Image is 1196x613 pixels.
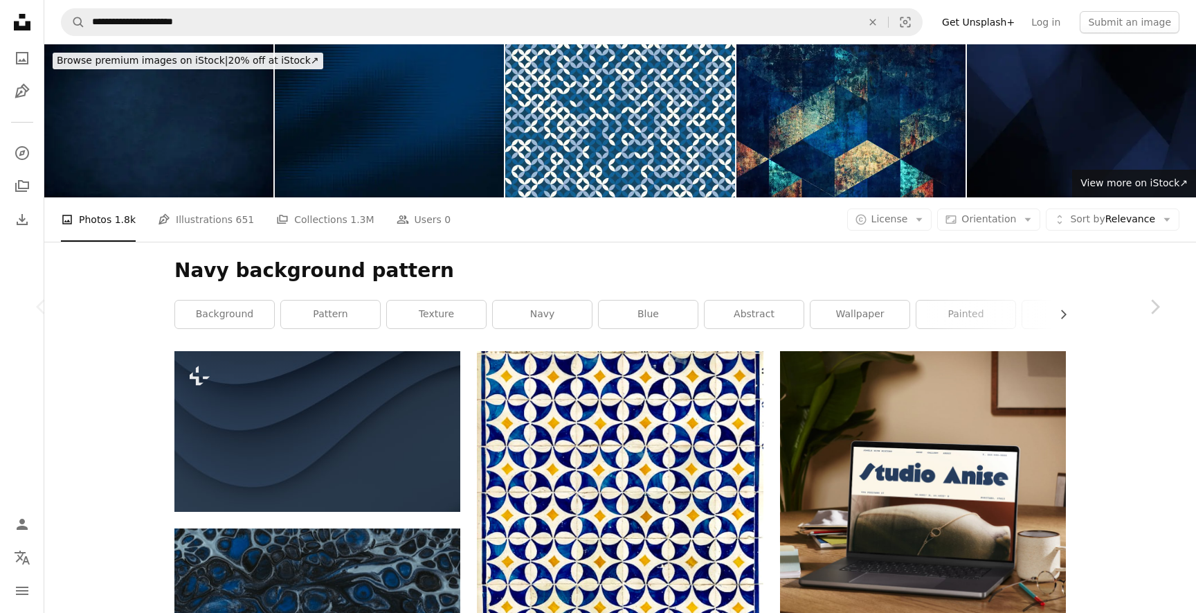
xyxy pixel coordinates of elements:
span: 651 [236,212,255,227]
a: Collections [8,172,36,200]
button: Sort byRelevance [1046,208,1179,231]
a: Collections 1.3M [276,197,374,242]
a: View more on iStock↗ [1072,170,1196,197]
h1: Navy background pattern [174,258,1066,283]
span: 20% off at iStock ↗ [57,55,319,66]
button: License [847,208,932,231]
a: abstract [705,301,804,328]
span: Sort by [1070,213,1105,224]
img: Navy Blue Black Wave Pixelated Pattern Abstract Sea Luxury Background Ombre Dark Blue Futuristic ... [275,44,504,197]
a: a blue and white tile with circles on it [477,535,763,548]
a: Users 0 [397,197,451,242]
a: background pattern [174,425,460,437]
a: Illustrations [8,78,36,105]
img: Japanese traditional pattern [505,44,734,197]
span: 1.3M [350,212,374,227]
a: Log in / Sign up [8,510,36,538]
a: painted [916,301,1015,328]
img: background pattern [174,351,460,512]
span: License [871,213,908,224]
button: Search Unsplash [62,9,85,35]
button: Visual search [889,9,922,35]
button: Clear [858,9,888,35]
button: Orientation [937,208,1040,231]
button: Language [8,544,36,571]
a: navy [493,301,592,328]
img: Retro Style Abstract Art Background: Diamond Shaped Patterns and Grunge Image Techniques in Navy ... [736,44,966,197]
a: Photos [8,44,36,72]
img: Beautiful Abstract Grunge Decorative Navy Blue Dark Wall texture Background. Banner With Space Fo... [44,44,273,197]
button: scroll list to the right [1051,301,1066,328]
span: 0 [444,212,451,227]
a: wallpaper [810,301,909,328]
button: Menu [8,577,36,605]
a: texture [387,301,486,328]
span: Relevance [1070,213,1155,226]
span: View more on iStock ↗ [1080,177,1188,188]
form: Find visuals sitewide [61,8,923,36]
button: Submit an image [1080,11,1179,33]
a: blue [599,301,698,328]
a: Browse premium images on iStock|20% off at iStock↗ [44,44,332,78]
a: Explore [8,139,36,167]
a: paint [1022,301,1121,328]
span: Browse premium images on iStock | [57,55,228,66]
span: Orientation [961,213,1016,224]
a: Next [1113,240,1196,373]
a: background [175,301,274,328]
a: Illustrations 651 [158,197,254,242]
a: pattern [281,301,380,328]
a: Get Unsplash+ [934,11,1023,33]
img: Black dark deep navy blue abstract pattern background. Geometric shape. Line triangle corner fold... [967,44,1196,197]
a: Download History [8,206,36,233]
a: Log in [1023,11,1069,33]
